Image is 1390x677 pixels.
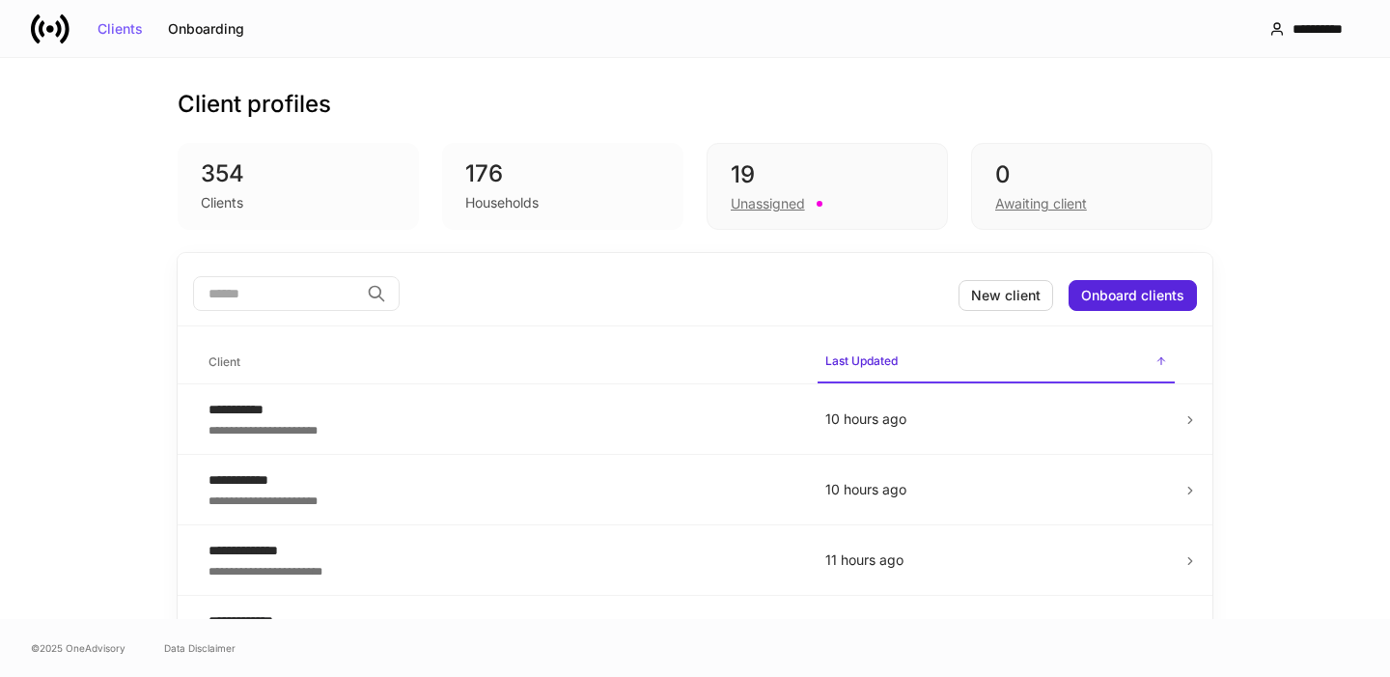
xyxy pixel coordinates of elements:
[97,22,143,36] div: Clients
[825,550,1167,570] p: 11 hours ago
[731,159,924,190] div: 19
[85,14,155,44] button: Clients
[465,193,539,212] div: Households
[707,143,948,230] div: 19Unassigned
[155,14,257,44] button: Onboarding
[971,289,1041,302] div: New client
[959,280,1053,311] button: New client
[201,193,243,212] div: Clients
[995,159,1188,190] div: 0
[1069,280,1197,311] button: Onboard clients
[731,194,805,213] div: Unassigned
[168,22,244,36] div: Onboarding
[465,158,660,189] div: 176
[201,343,802,382] span: Client
[164,640,236,656] a: Data Disclaimer
[201,158,396,189] div: 354
[208,353,240,371] h6: Client
[995,194,1087,213] div: Awaiting client
[818,342,1175,383] span: Last Updated
[1081,289,1184,302] div: Onboard clients
[178,89,331,120] h3: Client profiles
[825,480,1167,499] p: 10 hours ago
[971,143,1212,230] div: 0Awaiting client
[825,409,1167,429] p: 10 hours ago
[31,640,125,656] span: © 2025 OneAdvisory
[825,352,898,370] h6: Last Updated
